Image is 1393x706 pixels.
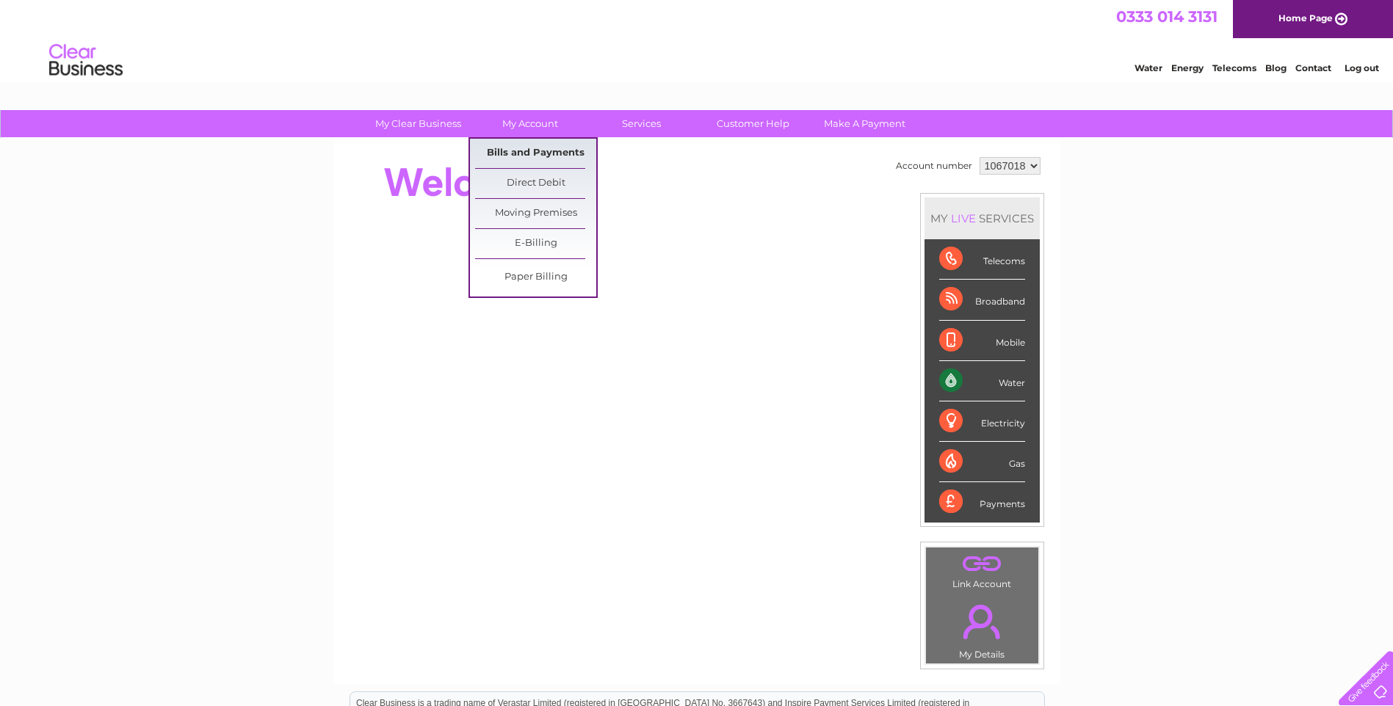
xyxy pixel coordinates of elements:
[1295,62,1331,73] a: Contact
[939,361,1025,401] div: Water
[925,592,1039,664] td: My Details
[939,239,1025,280] div: Telecoms
[469,110,590,137] a: My Account
[804,110,925,137] a: Make A Payment
[1171,62,1204,73] a: Energy
[350,8,1044,71] div: Clear Business is a trading name of Verastar Limited (registered in [GEOGRAPHIC_DATA] No. 3667643...
[939,401,1025,442] div: Electricity
[930,596,1035,647] a: .
[930,551,1035,577] a: .
[1212,62,1256,73] a: Telecoms
[475,229,596,258] a: E-Billing
[475,199,596,228] a: Moving Premises
[1345,62,1379,73] a: Log out
[1135,62,1162,73] a: Water
[581,110,702,137] a: Services
[939,482,1025,522] div: Payments
[475,263,596,292] a: Paper Billing
[925,547,1039,593] td: Link Account
[358,110,479,137] a: My Clear Business
[939,280,1025,320] div: Broadband
[948,211,979,225] div: LIVE
[475,169,596,198] a: Direct Debit
[1116,7,1217,26] a: 0333 014 3131
[939,442,1025,482] div: Gas
[1265,62,1287,73] a: Blog
[925,197,1040,239] div: MY SERVICES
[48,38,123,83] img: logo.png
[692,110,814,137] a: Customer Help
[475,139,596,168] a: Bills and Payments
[892,153,976,178] td: Account number
[939,321,1025,361] div: Mobile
